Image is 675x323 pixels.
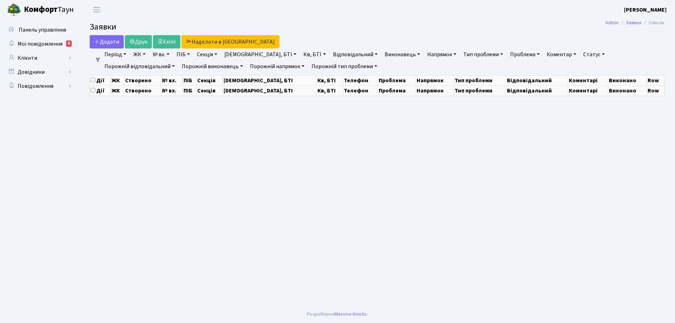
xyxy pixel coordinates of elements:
th: Тип проблеми [454,75,506,85]
th: [DEMOGRAPHIC_DATA], БТІ [223,75,316,85]
div: 5 [66,40,72,47]
th: Телефон [343,85,378,96]
th: Проблема [378,75,416,85]
th: ЖК [111,75,124,85]
li: Список [641,19,664,27]
a: Порожній відповідальний [102,60,178,72]
a: Панель управління [4,23,74,37]
a: Секція [194,49,220,60]
nav: breadcrumb [595,15,675,30]
th: Кв, БТІ [316,75,343,85]
th: Напрямок [416,85,454,96]
th: Створено [124,85,161,96]
span: Додати [94,38,119,46]
a: Проблема [507,49,542,60]
a: Довідники [4,65,74,79]
th: Телефон [343,75,378,85]
a: Відповідальний [330,49,380,60]
a: Порожній виконавець [179,60,246,72]
th: Створено [124,75,161,85]
a: Період [102,49,129,60]
img: logo.png [7,3,21,17]
th: Коментарі [568,85,608,96]
th: [DEMOGRAPHIC_DATA], БТІ [223,85,316,96]
th: ПІБ [182,85,197,96]
a: Повідомлення [4,79,74,93]
span: Заявки [90,21,116,33]
a: Друк [125,35,152,49]
div: Розроблено . [307,310,368,318]
a: ЖК [130,49,148,60]
th: Відповідальний [506,75,568,85]
th: № вх. [161,75,183,85]
a: Порожній напрямок [247,60,307,72]
a: Порожній тип проблеми [309,60,380,72]
a: Massive Kinetic [334,310,367,318]
th: Напрямок [416,75,454,85]
th: Секція [197,85,223,96]
a: ПІБ [174,49,193,60]
th: Проблема [378,85,416,96]
span: Панель управління [19,26,66,34]
b: Комфорт [24,4,58,15]
a: Статус [580,49,607,60]
span: Мої повідомлення [18,40,63,48]
a: Надіслати в [GEOGRAPHIC_DATA] [181,35,279,49]
th: Секція [197,75,223,85]
a: Мої повідомлення5 [4,37,74,51]
a: Admin [605,19,618,26]
a: Додати [90,35,124,49]
th: Row [647,85,664,96]
th: ЖК [111,85,124,96]
a: Коментар [544,49,579,60]
th: Виконано [608,75,647,85]
a: Напрямок [424,49,459,60]
a: [PERSON_NAME] [624,6,667,14]
th: Тип проблеми [454,85,506,96]
th: Дії [90,75,111,85]
th: Коментарі [568,75,608,85]
a: Кв, БТІ [301,49,328,60]
a: Excel [153,35,180,49]
a: Заявки [626,19,641,26]
span: Таун [24,4,74,16]
th: Row [647,75,664,85]
th: ПІБ [182,75,197,85]
th: Виконано [608,85,647,96]
a: № вх. [150,49,172,60]
a: Клієнти [4,51,74,65]
button: Переключити навігацію [88,4,105,15]
a: [DEMOGRAPHIC_DATA], БТІ [221,49,299,60]
th: Дії [90,85,111,96]
th: Відповідальний [506,85,568,96]
a: Тип проблеми [461,49,506,60]
a: Виконавець [382,49,423,60]
th: Кв, БТІ [316,85,343,96]
th: № вх. [161,85,183,96]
